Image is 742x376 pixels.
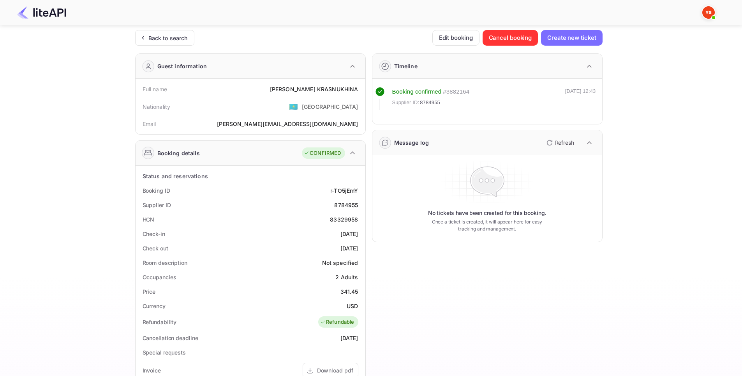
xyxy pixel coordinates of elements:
div: [PERSON_NAME] KRASNUKHINA [270,85,358,93]
div: Cancellation deadline [143,334,198,342]
button: Refresh [542,137,577,149]
div: Price [143,287,156,296]
div: Special requests [143,348,186,356]
div: Guest information [157,62,207,70]
div: Refundable [320,318,354,326]
button: Cancel booking [483,30,538,46]
div: 83329958 [330,215,358,223]
div: r-TO5jEmY [330,186,358,195]
img: LiteAPI Logo [17,6,66,19]
img: Yandex Support [702,6,715,19]
div: Refundability [143,318,177,326]
div: Invoice [143,366,161,374]
div: Download pdf [317,366,353,374]
div: [PERSON_NAME][EMAIL_ADDRESS][DOMAIN_NAME] [217,120,358,128]
div: 8784955 [334,201,358,209]
div: Message log [394,138,429,147]
div: 2 Adults [335,273,358,281]
button: Create new ticket [541,30,602,46]
div: Check-in [143,230,165,238]
div: Booking confirmed [392,87,442,96]
div: Supplier ID [143,201,171,209]
div: [GEOGRAPHIC_DATA] [302,103,358,111]
div: Booking details [157,149,200,157]
div: Email [143,120,156,128]
div: Nationality [143,103,171,111]
div: [DATE] 12:43 [565,87,596,110]
p: No tickets have been created for this booking. [428,209,546,217]
div: Check out [143,244,168,252]
div: Back to search [148,34,188,42]
div: Not specified [322,259,358,267]
span: 8784955 [420,99,440,106]
div: [DATE] [340,334,358,342]
div: Timeline [394,62,418,70]
div: Currency [143,302,166,310]
div: 341.45 [340,287,358,296]
button: Edit booking [432,30,479,46]
div: Booking ID [143,186,170,195]
div: USD [347,302,358,310]
div: CONFIRMED [304,149,341,157]
div: # 3882164 [443,87,469,96]
div: Status and reservations [143,172,208,180]
div: [DATE] [340,230,358,238]
span: Supplier ID: [392,99,419,106]
p: Refresh [555,138,574,147]
div: Room description [143,259,187,267]
div: HCN [143,215,155,223]
div: Full name [143,85,167,93]
p: Once a ticket is created, it will appear here for easy tracking and management. [426,218,549,232]
span: United States [289,99,298,114]
div: [DATE] [340,244,358,252]
div: Occupancies [143,273,176,281]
